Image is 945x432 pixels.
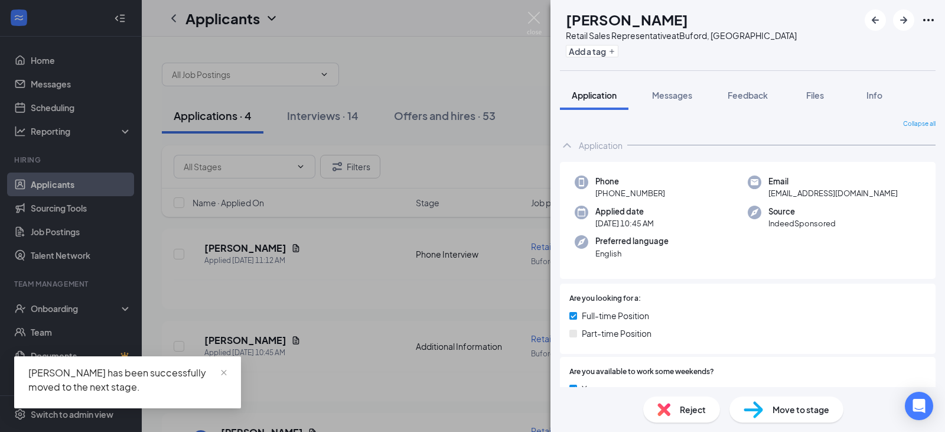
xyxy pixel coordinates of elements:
[595,176,665,187] span: Phone
[652,90,692,100] span: Messages
[680,403,706,416] span: Reject
[595,187,665,199] span: [PHONE_NUMBER]
[728,90,768,100] span: Feedback
[560,138,574,152] svg: ChevronUp
[566,9,688,30] h1: [PERSON_NAME]
[582,382,596,395] span: Yes
[865,9,886,31] button: ArrowLeftNew
[579,139,623,151] div: Application
[773,403,829,416] span: Move to stage
[903,119,936,129] span: Collapse all
[768,176,898,187] span: Email
[572,90,617,100] span: Application
[595,235,669,247] span: Preferred language
[569,366,714,378] span: Are you available to work some weekends?
[768,206,836,217] span: Source
[595,206,654,217] span: Applied date
[595,217,654,229] span: [DATE] 10:45 AM
[768,217,836,229] span: IndeedSponsored
[566,45,618,57] button: PlusAdd a tag
[569,293,641,304] span: Are you looking for a:
[893,9,914,31] button: ArrowRight
[768,187,898,199] span: [EMAIL_ADDRESS][DOMAIN_NAME]
[921,13,936,27] svg: Ellipses
[220,369,228,377] span: close
[566,30,797,41] div: Retail Sales Representative at Buford, [GEOGRAPHIC_DATA]
[28,366,227,394] div: [PERSON_NAME] has been successfully moved to the next stage.
[806,90,824,100] span: Files
[582,327,651,340] span: Part-time Position
[866,90,882,100] span: Info
[608,48,615,55] svg: Plus
[868,13,882,27] svg: ArrowLeftNew
[905,392,933,420] div: Open Intercom Messenger
[582,309,649,322] span: Full-time Position
[897,13,911,27] svg: ArrowRight
[595,248,669,259] span: English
